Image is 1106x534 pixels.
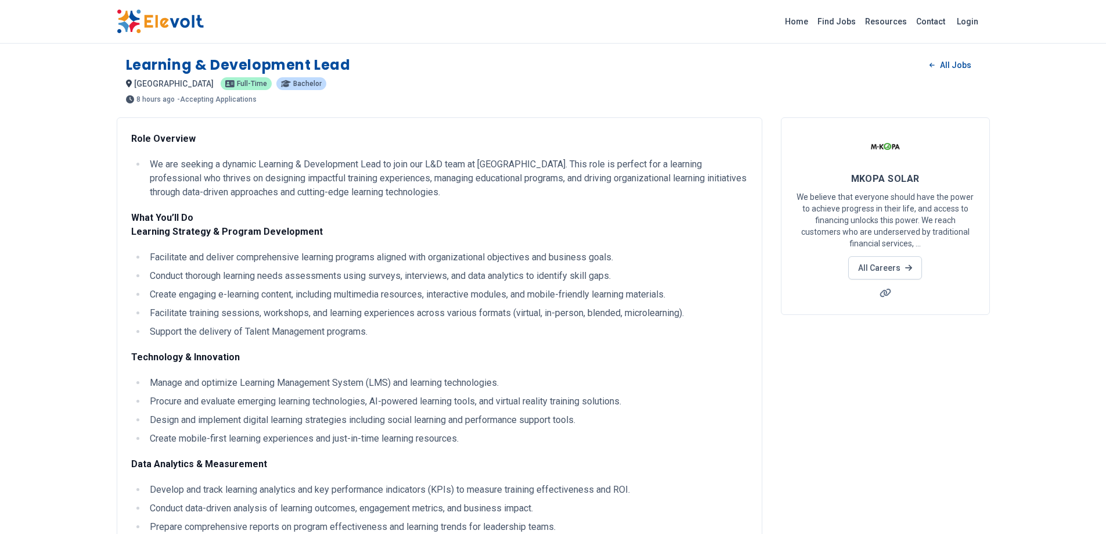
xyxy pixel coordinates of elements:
[780,12,813,31] a: Home
[131,212,193,223] strong: What You’ll Do
[146,325,748,339] li: Support the delivery of Talent Management programs.
[146,413,748,427] li: Design and implement digital learning strategies including social learning and performance suppor...
[146,157,748,199] li: We are seeking a dynamic Learning & Development Lead to join our L&D team at [GEOGRAPHIC_DATA]. T...
[860,12,912,31] a: Resources
[146,501,748,515] li: Conduct data-driven analysis of learning outcomes, engagement metrics, and business impact.
[177,96,257,103] p: - Accepting Applications
[146,269,748,283] li: Conduct thorough learning needs assessments using surveys, interviews, and data analytics to iden...
[848,256,922,279] a: All Careers
[146,432,748,446] li: Create mobile-first learning experiences and just-in-time learning resources.
[293,80,322,87] span: Bachelor
[146,288,748,302] li: Create engaging e-learning content, including multimedia resources, interactive modules, and mobi...
[920,56,980,74] a: All Jobs
[146,376,748,390] li: Manage and optimize Learning Management System (LMS) and learning technologies.
[851,173,920,184] span: MKOPA SOLAR
[781,329,990,492] iframe: Advertisement
[912,12,950,31] a: Contact
[146,520,748,534] li: Prepare comprehensive reports on program effectiveness and learning trends for leadership teams.
[131,458,267,470] strong: Data Analytics & Measurement
[146,306,748,320] li: Facilitate training sessions, workshops, and learning experiences across various formats (virtual...
[795,191,975,249] p: We believe that everyone should have the power to achieve progress in their life, and access to f...
[813,12,860,31] a: Find Jobs
[146,395,748,408] li: Procure and evaluate emerging learning technologies, AI-powered learning tools, and virtual reali...
[146,483,748,497] li: Develop and track learning analytics and key performance indicators (KPIs) to measure training ef...
[131,352,240,363] strong: Technology & Innovation
[131,133,196,144] strong: Role Overview
[126,56,351,74] h1: Learning & Development Lead
[131,226,323,237] strong: Learning Strategy & Program Development
[950,10,985,33] a: Login
[146,250,748,264] li: Facilitate and deliver comprehensive learning programs aligned with organizational objectives and...
[237,80,267,87] span: Full-time
[117,9,204,34] img: Elevolt
[134,79,214,88] span: [GEOGRAPHIC_DATA]
[136,96,175,103] span: 8 hours ago
[871,132,900,161] img: MKOPA SOLAR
